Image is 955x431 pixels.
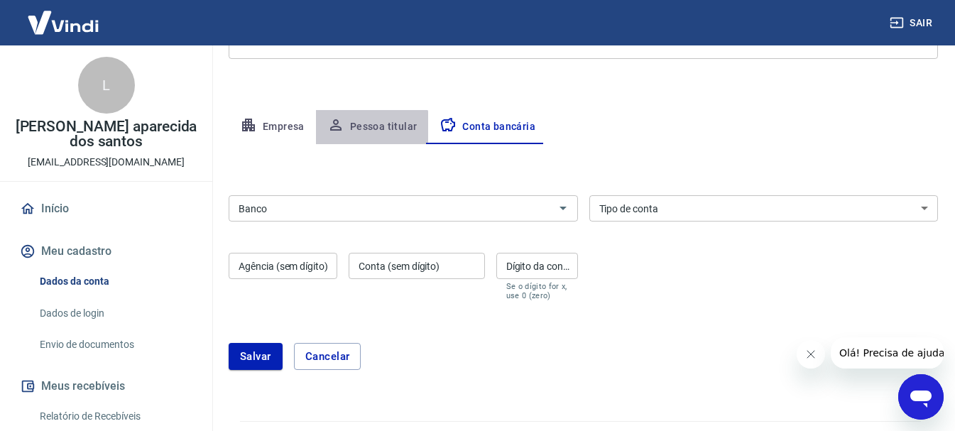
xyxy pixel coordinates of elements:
[28,155,185,170] p: [EMAIL_ADDRESS][DOMAIN_NAME]
[898,374,944,420] iframe: Botão para abrir a janela de mensagens
[34,299,195,328] a: Dados de login
[887,10,938,36] button: Sair
[17,371,195,402] button: Meus recebíveis
[553,198,573,218] button: Abrir
[797,340,825,369] iframe: Fechar mensagem
[17,1,109,44] img: Vindi
[17,193,195,224] a: Início
[78,57,135,114] div: L
[11,119,201,149] p: [PERSON_NAME] aparecida dos santos
[229,110,316,144] button: Empresa
[17,236,195,267] button: Meu cadastro
[34,267,195,296] a: Dados da conta
[831,337,944,369] iframe: Mensagem da empresa
[294,343,361,370] button: Cancelar
[229,343,283,370] button: Salvar
[9,10,119,21] span: Olá! Precisa de ajuda?
[506,282,568,300] p: Se o dígito for x, use 0 (zero)
[428,110,547,144] button: Conta bancária
[316,110,429,144] button: Pessoa titular
[34,330,195,359] a: Envio de documentos
[34,402,195,431] a: Relatório de Recebíveis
